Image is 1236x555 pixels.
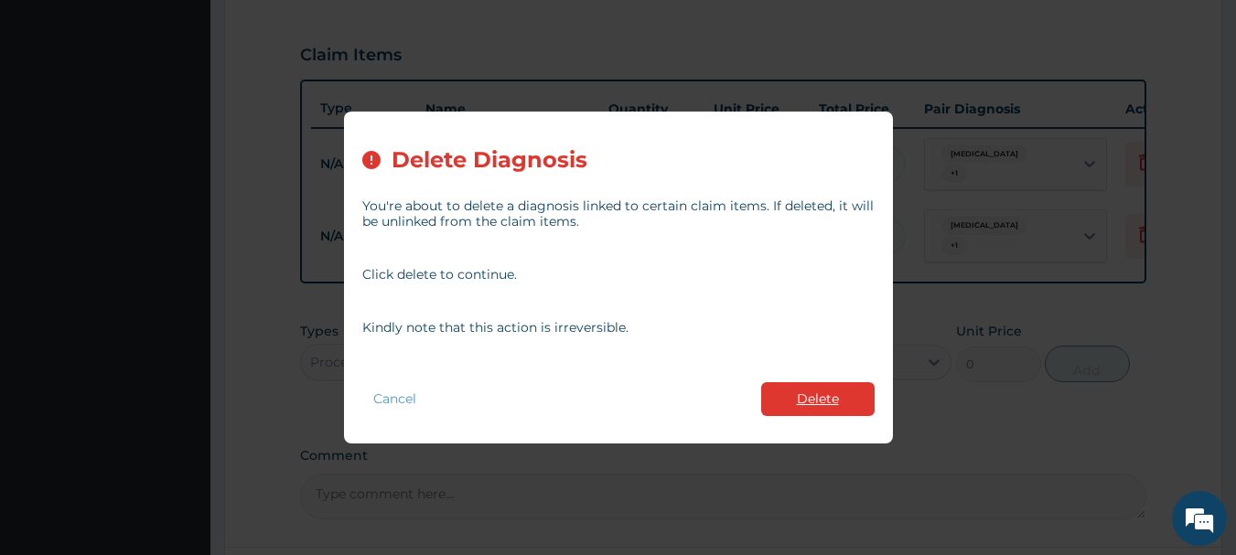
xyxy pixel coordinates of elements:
[106,163,253,347] span: We're online!
[34,91,74,137] img: d_794563401_company_1708531726252_794563401
[761,382,875,416] button: Delete
[95,102,307,126] div: Chat with us now
[392,148,587,173] h2: Delete Diagnosis
[362,386,427,412] button: Cancel
[9,365,349,429] textarea: Type your message and hit 'Enter'
[362,198,875,229] p: You're about to delete a diagnosis linked to certain claim items. If deleted, it will be unlinked...
[300,9,344,53] div: Minimize live chat window
[362,320,875,336] p: Kindly note that this action is irreversible.
[362,267,875,283] p: Click delete to continue.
